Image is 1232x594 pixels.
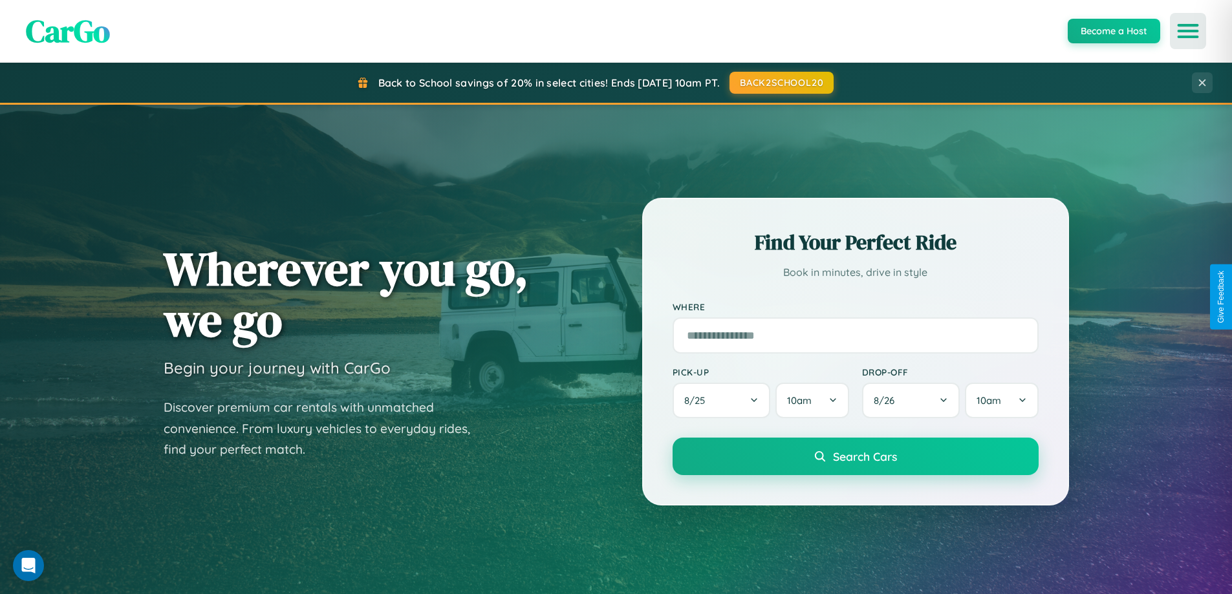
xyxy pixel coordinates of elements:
h1: Wherever you go, we go [164,243,528,345]
span: CarGo [26,10,110,52]
button: Open menu [1170,13,1206,49]
span: 8 / 25 [684,394,711,407]
button: Become a Host [1068,19,1160,43]
button: 8/26 [862,383,960,418]
button: 8/25 [673,383,771,418]
div: Give Feedback [1216,271,1226,323]
button: 10am [965,383,1038,418]
div: Open Intercom Messenger [13,550,44,581]
label: Pick-up [673,366,849,377]
h2: Find Your Perfect Ride [673,228,1039,257]
button: 10am [775,383,848,418]
span: 10am [977,394,1001,407]
p: Discover premium car rentals with unmatched convenience. From luxury vehicles to everyday rides, ... [164,397,487,460]
span: Back to School savings of 20% in select cities! Ends [DATE] 10am PT. [378,76,720,89]
span: 8 / 26 [874,394,901,407]
button: BACK2SCHOOL20 [729,72,834,94]
label: Drop-off [862,366,1039,377]
button: Search Cars [673,438,1039,475]
span: Search Cars [833,449,897,463]
p: Book in minutes, drive in style [673,263,1039,282]
span: 10am [787,394,812,407]
label: Where [673,301,1039,312]
h3: Begin your journey with CarGo [164,358,391,377]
